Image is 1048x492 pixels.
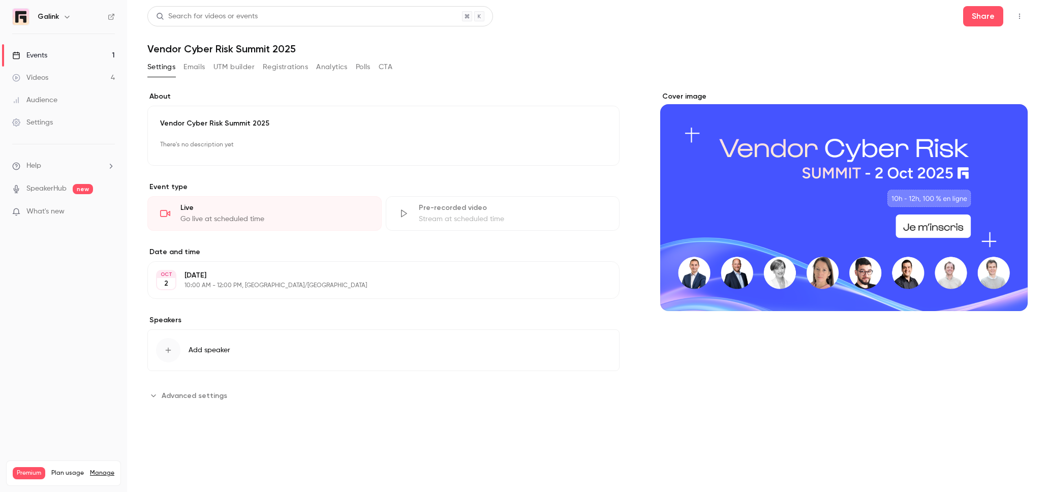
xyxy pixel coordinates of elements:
div: Search for videos or events [156,11,258,22]
section: Advanced settings [147,387,620,404]
div: OCT [157,271,175,278]
button: Registrations [263,59,308,75]
section: Cover image [660,91,1028,311]
button: Advanced settings [147,387,233,404]
button: Share [963,6,1003,26]
div: Events [12,50,47,60]
button: Settings [147,59,175,75]
div: Settings [12,117,53,128]
button: CTA [379,59,392,75]
label: Date and time [147,247,620,257]
button: Analytics [316,59,348,75]
label: Speakers [147,315,620,325]
span: What's new [26,206,65,217]
div: LiveGo live at scheduled time [147,196,382,231]
span: Help [26,161,41,171]
img: Galink [13,9,29,25]
p: [DATE] [184,270,566,281]
p: 2 [164,279,168,289]
h6: Galink [38,12,59,22]
label: About [147,91,620,102]
span: Advanced settings [162,390,227,401]
li: help-dropdown-opener [12,161,115,171]
div: Pre-recorded videoStream at scheduled time [386,196,620,231]
p: 10:00 AM - 12:00 PM, [GEOGRAPHIC_DATA]/[GEOGRAPHIC_DATA] [184,282,566,290]
div: Stream at scheduled time [419,214,607,224]
div: Videos [12,73,48,83]
button: UTM builder [213,59,255,75]
div: Audience [12,95,57,105]
span: Add speaker [189,345,230,355]
div: Live [180,203,369,213]
button: Polls [356,59,371,75]
a: SpeakerHub [26,183,67,194]
span: Premium [13,467,45,479]
span: new [73,184,93,194]
div: Pre-recorded video [419,203,607,213]
p: There's no description yet [160,137,607,153]
a: Manage [90,469,114,477]
div: Go live at scheduled time [180,214,369,224]
button: Emails [183,59,205,75]
p: Event type [147,182,620,192]
h1: Vendor Cyber Risk Summit 2025 [147,43,1028,55]
p: Vendor Cyber Risk Summit 2025 [160,118,607,129]
span: Plan usage [51,469,84,477]
label: Cover image [660,91,1028,102]
button: Add speaker [147,329,620,371]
